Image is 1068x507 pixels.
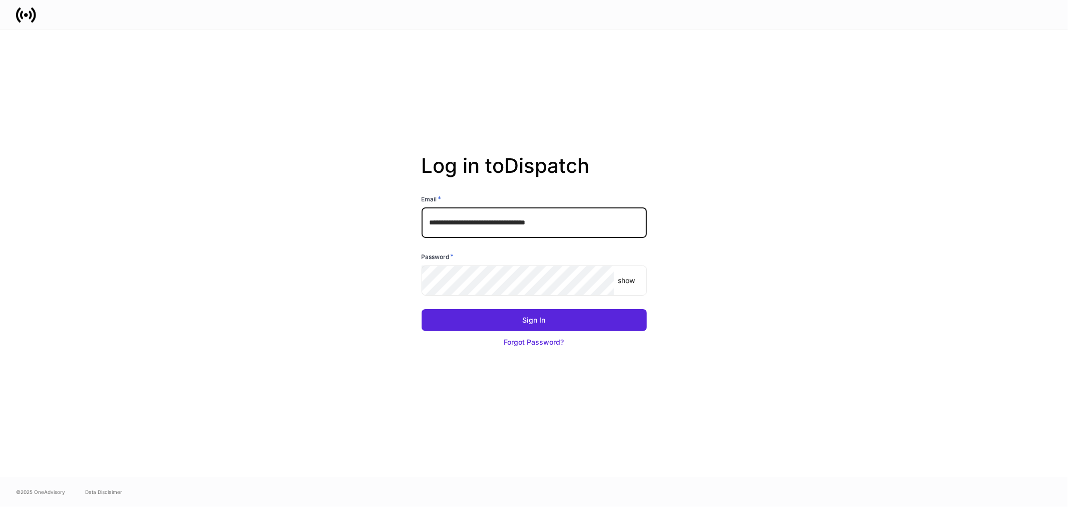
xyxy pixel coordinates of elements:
p: show [618,276,635,286]
button: Sign In [422,309,647,331]
h2: Log in to Dispatch [422,154,647,194]
div: Sign In [523,315,546,325]
a: Data Disclaimer [85,488,122,496]
span: © 2025 OneAdvisory [16,488,65,496]
div: Forgot Password? [504,337,564,347]
button: Forgot Password? [422,331,647,353]
h6: Email [422,194,442,204]
h6: Password [422,251,454,262]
